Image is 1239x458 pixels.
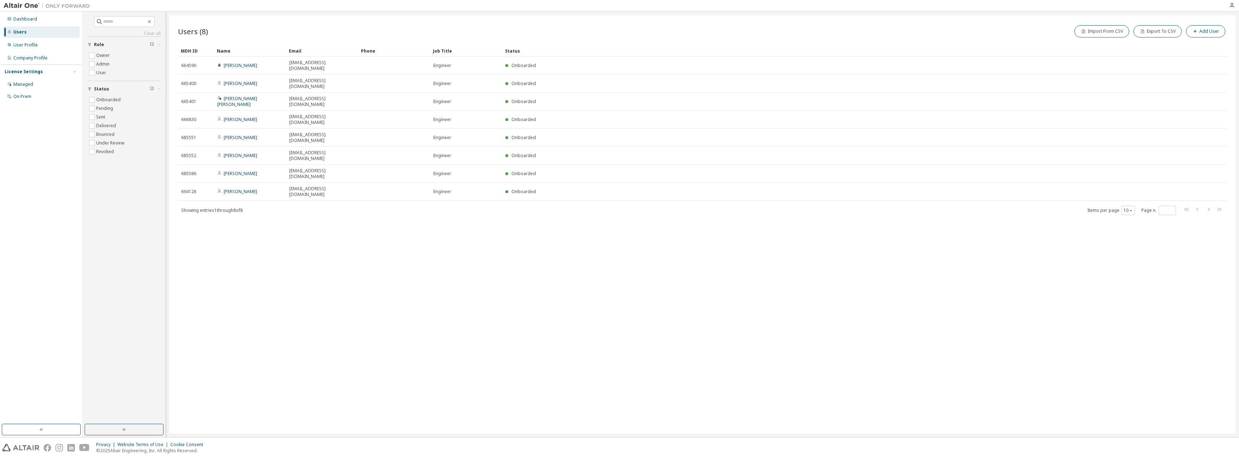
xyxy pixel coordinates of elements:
[96,130,116,139] label: Bounced
[44,444,51,452] img: facebook.svg
[181,153,196,159] span: 685552
[289,168,355,179] span: [EMAIL_ADDRESS][DOMAIN_NAME]
[511,170,536,177] span: Onboarded
[79,444,90,452] img: youtube.svg
[96,442,117,448] div: Privacy
[13,16,37,22] div: Dashboard
[289,114,355,125] span: [EMAIL_ADDRESS][DOMAIN_NAME]
[5,69,43,75] div: License Settings
[511,62,536,68] span: Onboarded
[181,45,211,57] div: MDH ID
[511,116,536,123] span: Onboarded
[1133,25,1182,37] button: Export To CSV
[96,68,108,77] label: User
[224,152,257,159] a: [PERSON_NAME]
[433,99,451,105] span: Engineer
[13,42,38,48] div: User Profile
[13,29,27,35] div: Users
[224,170,257,177] a: [PERSON_NAME]
[96,104,115,113] label: Pending
[433,171,451,177] span: Engineer
[224,62,257,68] a: [PERSON_NAME]
[511,98,536,105] span: Onboarded
[224,80,257,86] a: [PERSON_NAME]
[13,94,31,99] div: On Prem
[433,81,451,86] span: Engineer
[181,63,196,68] span: 664590
[94,42,104,48] span: Role
[217,95,257,107] a: [PERSON_NAME] [PERSON_NAME]
[96,448,207,454] p: © 2025 Altair Engineering, Inc. All Rights Reserved.
[289,45,355,57] div: Email
[289,96,355,107] span: [EMAIL_ADDRESS][DOMAIN_NAME]
[433,117,451,123] span: Engineer
[1186,25,1225,37] button: Add User
[96,139,126,147] label: Under Review
[224,116,257,123] a: [PERSON_NAME]
[1123,208,1133,213] button: 10
[289,186,355,197] span: [EMAIL_ADDRESS][DOMAIN_NAME]
[67,444,75,452] img: linkedin.svg
[289,132,355,143] span: [EMAIL_ADDRESS][DOMAIN_NAME]
[13,55,48,61] div: Company Profile
[181,81,196,86] span: 665400
[88,37,161,53] button: Role
[433,63,451,68] span: Engineer
[94,86,109,92] span: Status
[224,188,257,195] a: [PERSON_NAME]
[433,135,451,141] span: Engineer
[1074,25,1129,37] button: Import From CSV
[88,81,161,97] button: Status
[96,51,111,60] label: Owner
[433,45,499,57] div: Job Title
[511,134,536,141] span: Onboarded
[181,135,196,141] span: 685551
[433,189,451,195] span: Engineer
[505,45,1189,57] div: Status
[1087,206,1135,215] span: Items per page
[181,171,196,177] span: 685586
[181,189,196,195] span: 694128
[181,117,196,123] span: 666830
[96,113,107,121] label: Sent
[4,2,94,9] img: Altair One
[150,42,154,48] span: Clear filter
[361,45,427,57] div: Phone
[511,152,536,159] span: Onboarded
[224,134,257,141] a: [PERSON_NAME]
[150,86,154,92] span: Clear filter
[511,80,536,86] span: Onboarded
[181,207,243,213] span: Showing entries 1 through 8 of 8
[1141,206,1176,215] span: Page n.
[117,442,170,448] div: Website Terms of Use
[2,444,39,452] img: altair_logo.svg
[170,442,207,448] div: Cookie Consent
[13,81,33,87] div: Managed
[96,147,115,156] label: Revoked
[96,121,117,130] label: Delivered
[289,150,355,161] span: [EMAIL_ADDRESS][DOMAIN_NAME]
[178,26,208,36] span: Users (8)
[96,60,111,68] label: Admin
[289,60,355,71] span: [EMAIL_ADDRESS][DOMAIN_NAME]
[289,78,355,89] span: [EMAIL_ADDRESS][DOMAIN_NAME]
[55,444,63,452] img: instagram.svg
[511,188,536,195] span: Onboarded
[181,99,196,105] span: 665401
[88,31,161,36] a: Clear all
[217,45,283,57] div: Name
[96,95,122,104] label: Onboarded
[433,153,451,159] span: Engineer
